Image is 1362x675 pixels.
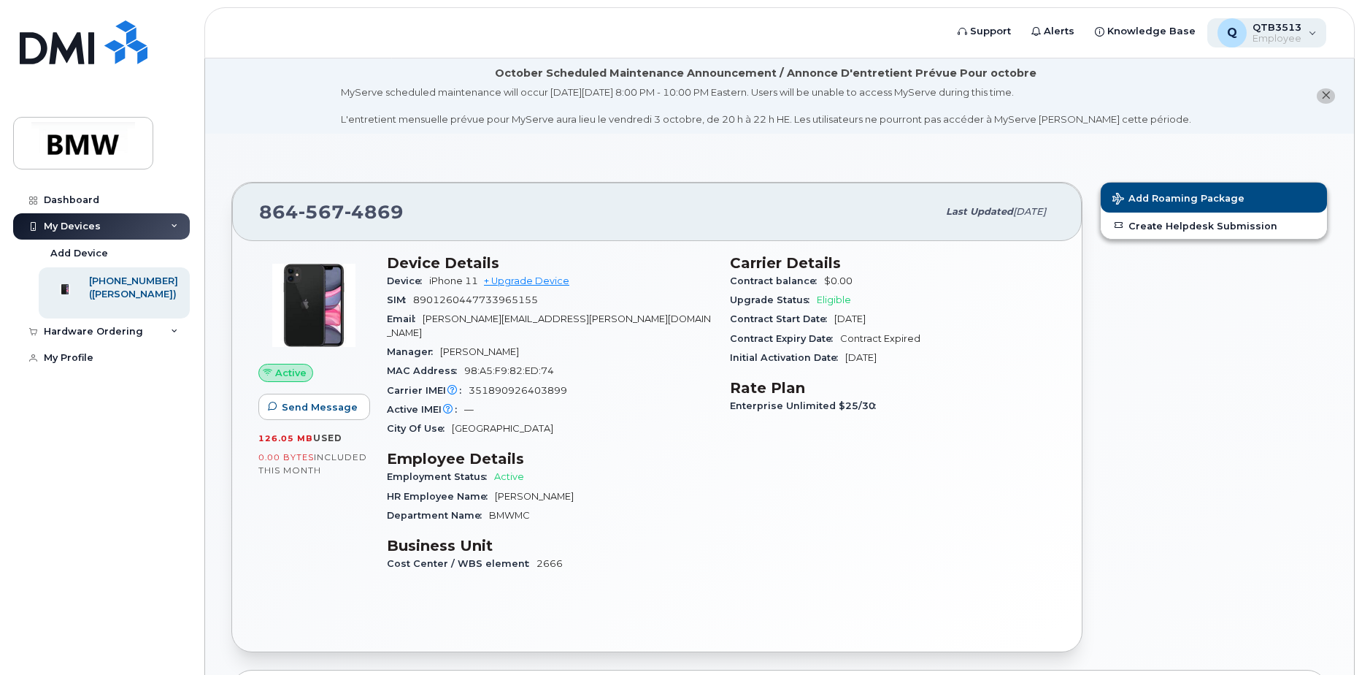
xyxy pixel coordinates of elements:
span: Manager [387,346,440,357]
span: Upgrade Status [730,294,817,305]
span: Department Name [387,510,489,521]
span: included this month [258,451,367,476]
span: Last updated [946,206,1013,217]
span: [PERSON_NAME] [440,346,519,357]
span: Active [275,366,307,380]
span: Contract Start Date [730,313,834,324]
span: MAC Address [387,365,464,376]
h3: Device Details [387,254,712,272]
span: Contract balance [730,275,824,286]
a: Create Helpdesk Submission [1101,213,1327,239]
span: Cost Center / WBS element [387,558,536,569]
img: iPhone_11.jpg [270,262,358,349]
span: 864 [259,201,404,223]
span: Enterprise Unlimited $25/30 [730,400,883,411]
div: October Scheduled Maintenance Announcement / Annonce D'entretient Prévue Pour octobre [495,66,1036,81]
div: MyServe scheduled maintenance will occur [DATE][DATE] 8:00 PM - 10:00 PM Eastern. Users will be u... [341,85,1191,126]
h3: Carrier Details [730,254,1055,272]
span: Carrier IMEI [387,385,469,396]
span: 567 [299,201,345,223]
span: [GEOGRAPHIC_DATA] [452,423,553,434]
span: [DATE] [1013,206,1046,217]
span: 4869 [345,201,404,223]
span: — [464,404,474,415]
span: Initial Activation Date [730,352,845,363]
span: City Of Use [387,423,452,434]
span: Email [387,313,423,324]
span: iPhone 11 [429,275,478,286]
span: Active [494,471,524,482]
a: + Upgrade Device [484,275,569,286]
button: Add Roaming Package [1101,183,1327,213]
span: 2666 [536,558,563,569]
iframe: Messenger Launcher [1298,611,1351,664]
button: Send Message [258,394,370,420]
span: 126.05 MB [258,433,313,443]
span: [DATE] [845,352,877,363]
span: 351890926403899 [469,385,567,396]
h3: Rate Plan [730,379,1055,397]
span: Add Roaming Package [1112,193,1244,207]
span: Employment Status [387,471,494,482]
span: used [313,432,342,443]
span: Device [387,275,429,286]
span: [PERSON_NAME][EMAIL_ADDRESS][PERSON_NAME][DOMAIN_NAME] [387,313,711,337]
button: close notification [1317,88,1335,104]
span: [DATE] [834,313,866,324]
span: SIM [387,294,413,305]
h3: Business Unit [387,537,712,554]
span: 0.00 Bytes [258,452,314,462]
span: $0.00 [824,275,853,286]
span: Eligible [817,294,851,305]
span: 8901260447733965155 [413,294,538,305]
span: HR Employee Name [387,491,495,502]
span: 98:A5:F9:82:ED:74 [464,365,554,376]
span: Active IMEI [387,404,464,415]
span: [PERSON_NAME] [495,491,574,502]
span: Send Message [282,400,358,414]
span: Contract Expired [840,333,920,344]
span: BMWMC [489,510,530,521]
h3: Employee Details [387,450,712,468]
span: Contract Expiry Date [730,333,840,344]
